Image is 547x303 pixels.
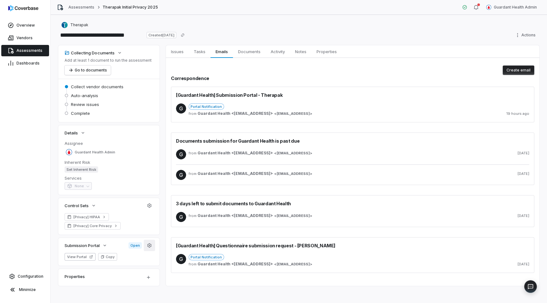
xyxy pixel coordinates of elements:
[518,262,529,267] span: [DATE]
[1,20,49,31] a: Overview
[68,5,94,10] a: Assessments
[73,214,100,220] span: [Privacy] HIPAA
[236,47,263,56] span: Documents
[1,58,49,69] a: Dashboards
[16,35,33,40] span: Vendors
[16,61,40,66] span: Dashboards
[65,50,115,56] div: Collecting Documents
[63,240,109,251] button: Submission Portal
[65,166,98,173] span: Set Inherent Risk
[65,130,78,136] span: Details
[198,262,312,267] span: >
[189,151,195,156] span: from
[176,212,186,222] span: G
[277,213,310,218] span: [EMAIL_ADDRESS]
[129,242,142,249] span: Open
[176,200,291,207] span: 3 days left to submit documents to Guardant Health
[19,287,36,292] span: Minimize
[65,159,153,165] dt: Inherent Risk
[189,111,195,116] span: from
[65,65,111,75] button: Go to documents
[1,45,49,56] a: Assessments
[518,151,529,156] span: [DATE]
[16,23,35,28] span: Overview
[176,149,186,159] span: G
[65,203,89,208] span: Control Sets
[176,138,299,144] span: Documents submission for Guardant Health is past due
[274,111,277,116] span: <
[171,75,534,82] h2: Correspondence
[189,262,195,267] span: from
[198,171,312,176] span: >
[8,5,38,11] img: logo-D7KZi-bG.svg
[71,84,123,90] span: Collect vendor documents
[63,47,124,59] button: Collecting Documents
[65,213,109,221] a: [Privacy] HIPAA
[177,29,188,41] button: Copy link
[518,213,529,218] span: [DATE]
[198,111,312,116] span: >
[198,262,273,267] span: Guardant Health <[EMAIL_ADDRESS]>
[506,111,529,116] span: 19 hours ago
[1,32,49,44] a: Vendors
[3,283,48,296] button: Minimize
[71,102,99,107] span: Review issues
[198,151,273,156] span: Guardant Health <[EMAIL_ADDRESS]>
[176,242,335,249] span: [Guardant Health] Questionnaire submission request - [PERSON_NAME]
[176,170,186,180] span: G
[98,253,117,261] button: Copy
[274,151,277,156] span: <
[63,200,98,211] button: Control Sets
[189,213,195,218] span: from
[176,92,283,98] span: [Guardant Health] Submission Portal - Therapak
[176,254,186,264] span: G
[198,213,312,218] span: >
[65,243,100,248] span: Submission Portal
[277,171,310,176] span: [EMAIL_ADDRESS]
[292,47,309,56] span: Notes
[494,5,537,10] span: Guardant Health Admin
[277,262,310,267] span: [EMAIL_ADDRESS]
[65,222,121,230] a: [Privacy] Core Privacy
[274,171,277,176] span: <
[65,58,152,63] p: Add at least 1 document to run the assessment
[198,151,312,156] span: >
[482,3,541,12] button: Guardant Health Admin avatarGuardant Health Admin
[191,47,208,56] span: Tasks
[18,274,43,279] span: Configuration
[518,171,529,176] span: [DATE]
[70,22,88,28] span: Therapak
[274,213,277,218] span: <
[277,111,310,116] span: [EMAIL_ADDRESS]
[168,47,186,56] span: Issues
[176,103,186,114] span: G
[75,150,115,155] span: Guardant Health Admin
[65,140,153,146] dt: Assignee
[147,32,176,38] span: Created [DATE]
[189,103,224,110] span: Portal Notification
[66,149,72,155] img: Guardant Health Admin avatar
[73,223,112,228] span: [Privacy] Core Privacy
[486,5,491,10] img: Guardant Health Admin avatar
[198,171,273,176] span: Guardant Health <[EMAIL_ADDRESS]>
[103,5,158,10] span: Therapak Initial Privacy 2025
[198,213,273,218] span: Guardant Health <[EMAIL_ADDRESS]>
[213,47,230,56] span: Emails
[71,110,90,116] span: Complete
[268,47,287,56] span: Activity
[60,19,90,31] button: https://therapak.com/Therapak
[503,65,534,75] button: Create email
[16,48,42,53] span: Assessments
[198,111,273,116] span: Guardant Health <[EMAIL_ADDRESS]>
[189,254,224,260] span: Portal Notification
[277,151,310,156] span: [EMAIL_ADDRESS]
[71,93,98,98] span: Auto-analysis
[63,127,87,139] button: Details
[274,262,277,267] span: <
[189,171,195,176] span: from
[314,47,339,56] span: Properties
[65,175,153,181] dt: Services
[513,30,539,40] button: Actions
[65,253,96,261] button: View Portal
[3,271,48,282] a: Configuration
